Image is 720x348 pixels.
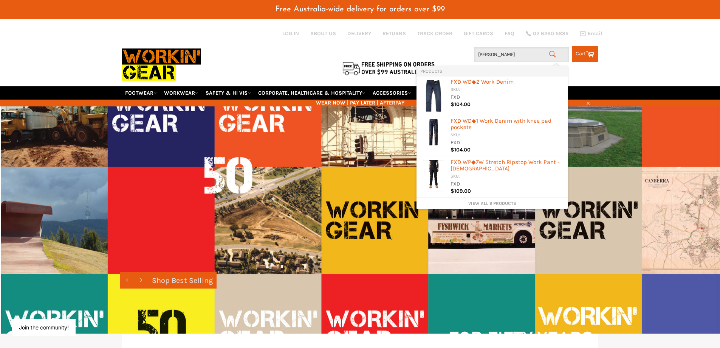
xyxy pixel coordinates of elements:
[451,118,564,132] div: FXD WD◆1 Work Denim with knee pad pockets
[533,31,568,36] span: 02 6280 5885
[423,160,444,192] img: WP7WBlack3_200x.png
[417,76,568,115] li: Products: FXD WD◆2 Work Denim
[347,30,371,37] a: DELIVERY
[203,86,254,100] a: SAFETY & HI VIS
[122,99,598,106] span: WEAR NOW | PAY LATER | AFTERPAY
[424,80,443,112] img: wd_2_denim_480x480_clipped_rev_3_200x.png
[282,30,299,37] a: Log in
[451,173,564,180] div: SKU:
[370,86,414,100] a: ACCESSORIES
[310,30,336,37] a: ABOUT US
[19,324,69,331] button: Join the community!
[420,119,447,145] img: WD1Denim_200x.jpg
[255,86,369,100] a: CORPORATE, HEALTHCARE & HOSPITALITY
[161,86,201,100] a: WORKWEAR
[122,43,201,86] img: Workin Gear leaders in Workwear, Safety Boots, PPE, Uniforms. Australia's No.1 in Workwear
[451,147,471,153] span: $104.00
[420,200,564,207] a: View all 9 products
[417,30,452,37] a: TRACK ORDER
[588,31,602,36] span: Email
[451,94,564,101] div: FXD
[580,31,602,37] a: Email
[417,156,568,198] li: Products: FXD WP◆7W Stretch Ripstop Work Pant - Ladies
[341,60,436,76] img: Flat $9.95 shipping Australia wide
[505,30,514,37] a: FAQ
[451,79,564,86] div: FXD WD◆2 Work Denim
[451,139,564,147] div: FXD
[451,159,564,173] div: FXD WP◆7W Stretch Ripstop Work Pant - [DEMOGRAPHIC_DATA]
[474,47,569,62] input: Search
[451,86,564,94] div: SKU:
[415,86,467,100] a: RE-WORKIN' GEAR
[451,132,564,139] div: SKU:
[451,188,471,194] span: $109.00
[417,66,568,76] li: Products
[382,30,406,37] a: RETURNS
[526,31,568,36] a: 02 6280 5885
[572,46,598,62] a: Cart
[464,30,493,37] a: GIFT CARDS
[122,86,160,100] a: FOOTWEAR
[451,101,471,108] span: $104.00
[417,198,568,209] li: View All
[275,5,445,13] span: Free Australia-wide delivery for orders over $99
[417,115,568,156] li: Products: FXD WD◆1 Work Denim with knee pad pockets
[148,272,217,289] a: Shop Best Selling
[451,180,564,188] div: FXD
